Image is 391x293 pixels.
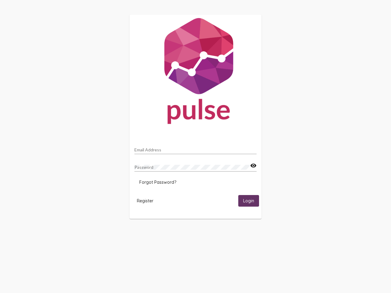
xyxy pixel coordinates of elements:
[250,162,257,169] mat-icon: visibility
[137,198,153,204] span: Register
[243,198,254,204] span: Login
[139,179,176,185] span: Forgot Password?
[132,195,158,206] button: Register
[238,195,259,206] button: Login
[130,15,261,130] img: Pulse For Good Logo
[134,177,181,188] button: Forgot Password?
